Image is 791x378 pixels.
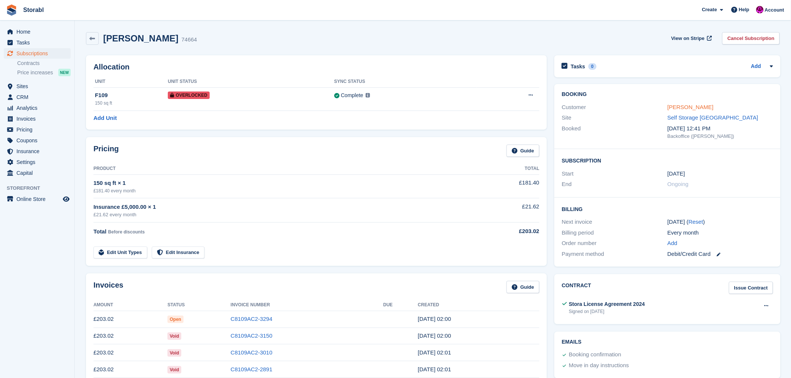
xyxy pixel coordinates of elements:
a: Self Storage [GEOGRAPHIC_DATA] [668,114,758,121]
div: £181.40 every month [93,188,471,194]
div: Start [562,170,668,178]
a: menu [4,92,71,102]
div: 0 [588,63,597,70]
div: Next invoice [562,218,668,226]
span: CRM [16,92,61,102]
span: Void [167,366,181,374]
a: Contracts [17,60,71,67]
h2: Contract [562,282,591,294]
a: Issue Contract [729,282,773,294]
span: Account [765,6,784,14]
time: 2025-03-26 01:00:00 UTC [668,170,685,178]
span: Settings [16,157,61,167]
span: Storefront [7,185,74,192]
a: Guide [507,281,539,293]
a: menu [4,124,71,135]
th: Status [167,299,231,311]
span: View on Stripe [671,35,705,42]
a: Add [751,62,761,71]
div: Signed on [DATE] [569,308,645,315]
a: Edit Insurance [152,247,205,259]
div: £21.62 every month [93,211,471,219]
th: Sync Status [334,76,477,88]
a: Guide [507,145,539,157]
a: Edit Unit Types [93,247,147,259]
a: menu [4,194,71,204]
td: £203.02 [93,328,167,344]
h2: Invoices [93,281,123,293]
a: Preview store [62,195,71,204]
th: Unit [93,76,168,88]
td: £203.02 [93,311,167,328]
div: Move in day instructions [569,361,629,370]
img: icon-info-grey-7440780725fd019a000dd9b08b2336e03edf1995a4989e88bcd33f0948082b44.svg [366,93,370,97]
span: Void [167,349,181,357]
span: Subscriptions [16,48,61,59]
div: [DATE] 12:41 PM [668,124,773,133]
div: 74664 [181,35,197,44]
a: Add [668,239,678,248]
span: Capital [16,168,61,178]
div: Payment method [562,250,668,258]
span: Pricing [16,124,61,135]
div: Booked [562,124,668,140]
h2: Booking [562,92,773,97]
span: Invoices [16,114,61,124]
a: menu [4,146,71,157]
a: menu [4,135,71,146]
span: Insurance [16,146,61,157]
span: Open [167,316,184,323]
div: 150 sq ft [95,100,168,106]
time: 2025-06-26 01:01:05 UTC [418,366,451,372]
a: Reset [689,219,703,225]
time: 2025-07-26 01:01:02 UTC [418,349,451,356]
h2: Emails [562,339,773,345]
a: menu [4,168,71,178]
div: Site [562,114,668,122]
a: View on Stripe [668,32,714,44]
div: Customer [562,103,668,112]
img: Helen Morton [756,6,764,13]
span: Ongoing [668,181,689,187]
th: Due [383,299,418,311]
th: Product [93,163,471,175]
a: Add Unit [93,114,117,123]
th: Unit Status [168,76,334,88]
th: Amount [93,299,167,311]
a: [PERSON_NAME] [668,104,714,110]
div: Booking confirmation [569,350,621,359]
span: Overlocked [168,92,210,99]
a: Price increases NEW [17,68,71,77]
div: Backoffice ([PERSON_NAME]) [668,133,773,140]
a: C8109AC2-3150 [231,332,273,339]
a: menu [4,114,71,124]
th: Invoice Number [231,299,383,311]
h2: Allocation [93,63,539,71]
td: £21.62 [471,198,539,223]
a: Cancel Subscription [722,32,780,44]
time: 2025-09-26 01:00:50 UTC [418,316,451,322]
th: Total [471,163,539,175]
span: Price increases [17,69,53,76]
div: Complete [341,92,363,99]
div: Every month [668,229,773,237]
span: Help [739,6,750,13]
div: Stora License Agreement 2024 [569,300,645,308]
td: £181.40 [471,174,539,198]
img: stora-icon-8386f47178a22dfd0bd8f6a31ec36ba5ce8667c1dd55bd0f319d3a0aa187defe.svg [6,4,17,16]
td: £203.02 [93,361,167,378]
h2: Tasks [571,63,585,70]
div: End [562,180,668,189]
span: Total [93,228,107,235]
td: £203.02 [93,344,167,361]
span: Online Store [16,194,61,204]
a: C8109AC2-3294 [231,316,273,322]
span: Coupons [16,135,61,146]
div: Debit/Credit Card [668,250,773,258]
a: menu [4,157,71,167]
h2: Pricing [93,145,119,157]
div: Insurance £5,000.00 × 1 [93,203,471,211]
div: 150 sq ft × 1 [93,179,471,188]
span: Sites [16,81,61,92]
h2: [PERSON_NAME] [103,33,178,43]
